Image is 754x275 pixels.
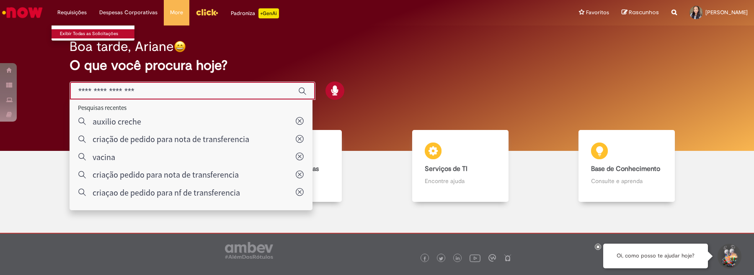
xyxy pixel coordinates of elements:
img: logo_footer_workplace.png [488,254,496,262]
p: +GenAi [258,8,279,18]
h2: Boa tarde, Ariane [70,39,174,54]
p: Encontre ajuda [425,177,496,185]
ul: Requisições [51,25,135,41]
img: ServiceNow [1,4,44,21]
img: logo_footer_ambev_rotulo_gray.png [225,242,273,259]
b: Serviços de TI [425,165,467,173]
div: Oi, como posso te ajudar hoje? [603,244,708,268]
span: Requisições [57,8,87,17]
span: Rascunhos [629,8,659,16]
img: logo_footer_naosei.png [504,254,511,262]
b: Base de Conhecimento [591,165,660,173]
img: logo_footer_facebook.png [423,257,427,261]
span: Despesas Corporativas [99,8,158,17]
a: Base de Conhecimento Consulte e aprenda [544,130,710,202]
a: Exibir Todas as Solicitações [52,29,144,38]
img: logo_footer_linkedin.png [456,256,460,261]
span: [PERSON_NAME] [705,9,748,16]
img: logo_footer_twitter.png [439,257,443,261]
a: Rascunhos [622,9,659,17]
img: click_logo_yellow_360x200.png [196,6,218,18]
button: Iniciar Conversa de Suporte [716,244,741,269]
a: Tirar dúvidas Tirar dúvidas com Lupi Assist e Gen Ai [44,130,211,202]
div: Padroniza [231,8,279,18]
span: More [170,8,183,17]
h2: O que você procura hoje? [70,58,684,73]
img: happy-face.png [174,41,186,53]
a: Serviços de TI Encontre ajuda [377,130,544,202]
p: Consulte e aprenda [591,177,662,185]
img: logo_footer_youtube.png [470,252,480,263]
span: Favoritos [586,8,609,17]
